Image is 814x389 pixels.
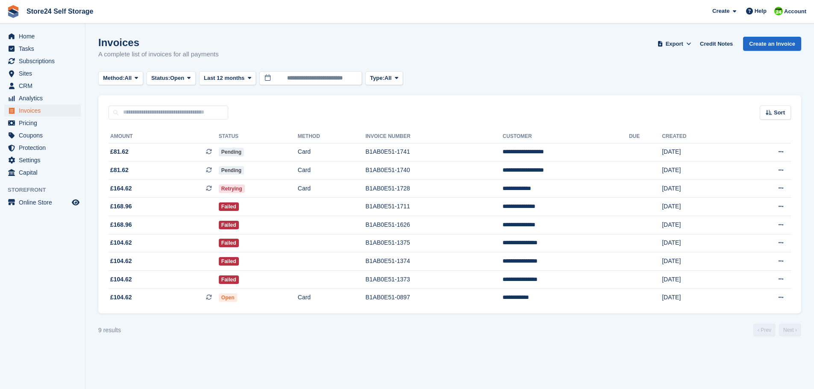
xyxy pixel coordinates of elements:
td: Card [298,161,365,180]
span: Pricing [19,117,70,129]
span: Failed [219,202,239,211]
button: Last 12 months [199,71,256,85]
span: £168.96 [110,220,132,229]
span: £168.96 [110,202,132,211]
span: Storefront [8,186,85,194]
span: Pending [219,166,244,175]
img: Robert Sears [774,7,783,15]
span: Pending [219,148,244,156]
span: Open [219,293,237,302]
td: [DATE] [662,143,736,161]
td: B1AB0E51-1740 [365,161,503,180]
th: Customer [503,130,629,143]
span: CRM [19,80,70,92]
td: [DATE] [662,198,736,216]
td: Card [298,289,365,307]
a: menu [4,43,81,55]
th: Invoice Number [365,130,503,143]
td: B1AB0E51-1374 [365,252,503,271]
h1: Invoices [98,37,219,48]
td: B1AB0E51-1375 [365,234,503,252]
td: [DATE] [662,252,736,271]
span: Sort [774,108,785,117]
span: Retrying [219,184,245,193]
a: menu [4,154,81,166]
td: [DATE] [662,289,736,307]
span: Status: [151,74,170,82]
span: £104.62 [110,275,132,284]
a: menu [4,30,81,42]
a: menu [4,117,81,129]
span: Tasks [19,43,70,55]
p: A complete list of invoices for all payments [98,50,219,59]
span: Analytics [19,92,70,104]
th: Method [298,130,365,143]
th: Status [219,130,298,143]
span: Subscriptions [19,55,70,67]
div: 9 results [98,326,121,335]
td: B1AB0E51-1373 [365,270,503,289]
a: menu [4,105,81,117]
a: menu [4,67,81,79]
span: £164.62 [110,184,132,193]
span: Export [666,40,683,48]
span: Online Store [19,196,70,208]
a: menu [4,55,81,67]
span: £104.62 [110,238,132,247]
td: [DATE] [662,216,736,234]
span: Invoices [19,105,70,117]
a: menu [4,80,81,92]
span: £104.62 [110,257,132,266]
a: Create an Invoice [743,37,801,51]
span: £81.62 [110,147,129,156]
nav: Page [752,324,803,336]
a: Next [779,324,801,336]
td: [DATE] [662,270,736,289]
a: Previous [753,324,776,336]
span: Last 12 months [204,74,244,82]
span: Help [755,7,767,15]
span: Sites [19,67,70,79]
td: B1AB0E51-1626 [365,216,503,234]
th: Amount [109,130,219,143]
span: Account [784,7,806,16]
span: Capital [19,167,70,178]
span: Failed [219,275,239,284]
span: Create [712,7,729,15]
a: Credit Notes [696,37,736,51]
td: B1AB0E51-1741 [365,143,503,161]
a: menu [4,167,81,178]
th: Created [662,130,736,143]
a: menu [4,142,81,154]
td: [DATE] [662,161,736,180]
button: Method: All [98,71,143,85]
td: B1AB0E51-1728 [365,179,503,198]
span: Failed [219,257,239,266]
a: Store24 Self Storage [23,4,97,18]
td: [DATE] [662,234,736,252]
button: Status: Open [147,71,196,85]
td: B1AB0E51-1711 [365,198,503,216]
span: Method: [103,74,125,82]
span: £104.62 [110,293,132,302]
button: Type: All [365,71,403,85]
td: Card [298,143,365,161]
button: Export [655,37,693,51]
a: menu [4,196,81,208]
span: £81.62 [110,166,129,175]
td: B1AB0E51-0897 [365,289,503,307]
span: Coupons [19,129,70,141]
span: Failed [219,239,239,247]
span: All [385,74,392,82]
a: menu [4,129,81,141]
td: Card [298,179,365,198]
img: stora-icon-8386f47178a22dfd0bd8f6a31ec36ba5ce8667c1dd55bd0f319d3a0aa187defe.svg [7,5,20,18]
span: Open [170,74,184,82]
a: menu [4,92,81,104]
span: Settings [19,154,70,166]
span: Home [19,30,70,42]
span: Protection [19,142,70,154]
span: Failed [219,221,239,229]
a: Preview store [71,197,81,208]
span: Type: [370,74,385,82]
